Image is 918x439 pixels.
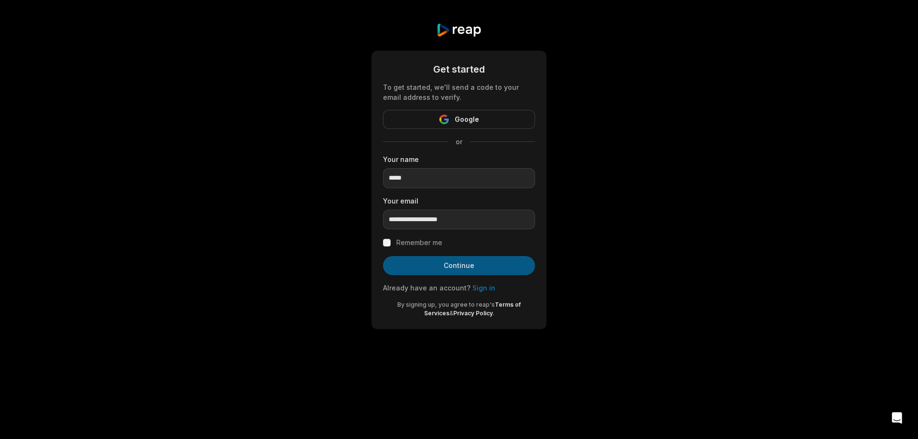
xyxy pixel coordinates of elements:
[493,310,494,317] span: .
[396,237,442,248] label: Remember me
[397,301,495,308] span: By signing up, you agree to reap's
[383,196,535,206] label: Your email
[453,310,493,317] a: Privacy Policy
[885,407,908,429] div: Open Intercom Messenger
[449,310,453,317] span: &
[448,137,470,147] span: or
[436,23,481,37] img: reap
[383,62,535,76] div: Get started
[383,110,535,129] button: Google
[383,256,535,275] button: Continue
[383,284,470,292] span: Already have an account?
[472,284,495,292] a: Sign in
[455,114,479,125] span: Google
[383,82,535,102] div: To get started, we'll send a code to your email address to verify.
[383,154,535,164] label: Your name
